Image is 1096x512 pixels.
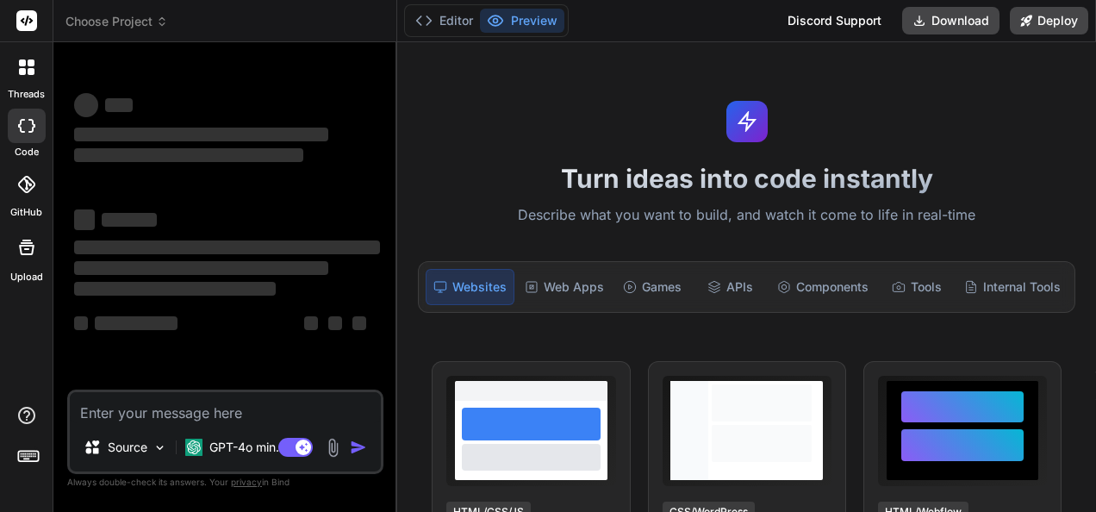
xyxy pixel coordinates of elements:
img: GPT-4o mini [185,439,202,456]
span: privacy [231,477,262,487]
span: ‌ [74,93,98,117]
div: Websites [426,269,514,305]
span: ‌ [102,213,157,227]
p: Always double-check its answers. Your in Bind [67,474,383,490]
img: Pick Models [153,440,167,455]
span: ‌ [74,148,303,162]
label: GitHub [10,205,42,220]
img: attachment [323,438,343,458]
span: ‌ [352,316,366,330]
span: Choose Project [65,13,168,30]
span: ‌ [74,261,328,275]
div: APIs [693,269,768,305]
span: ‌ [304,316,318,330]
span: ‌ [74,128,328,141]
button: Preview [480,9,564,33]
h1: Turn ideas into code instantly [408,163,1086,194]
div: Internal Tools [957,269,1068,305]
img: icon [350,439,367,456]
p: Describe what you want to build, and watch it come to life in real-time [408,204,1086,227]
div: Games [614,269,689,305]
button: Deploy [1010,7,1088,34]
label: code [15,145,39,159]
label: threads [8,87,45,102]
button: Download [902,7,999,34]
button: Editor [408,9,480,33]
span: ‌ [95,316,177,330]
p: Source [108,439,147,456]
label: Upload [10,270,43,284]
div: Components [770,269,875,305]
div: Web Apps [518,269,611,305]
div: Tools [879,269,954,305]
span: ‌ [74,209,95,230]
p: GPT-4o min.. [209,439,283,456]
div: Discord Support [777,7,892,34]
span: ‌ [328,316,342,330]
span: ‌ [74,316,88,330]
span: ‌ [74,282,276,296]
span: ‌ [74,240,380,254]
span: ‌ [105,98,133,112]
